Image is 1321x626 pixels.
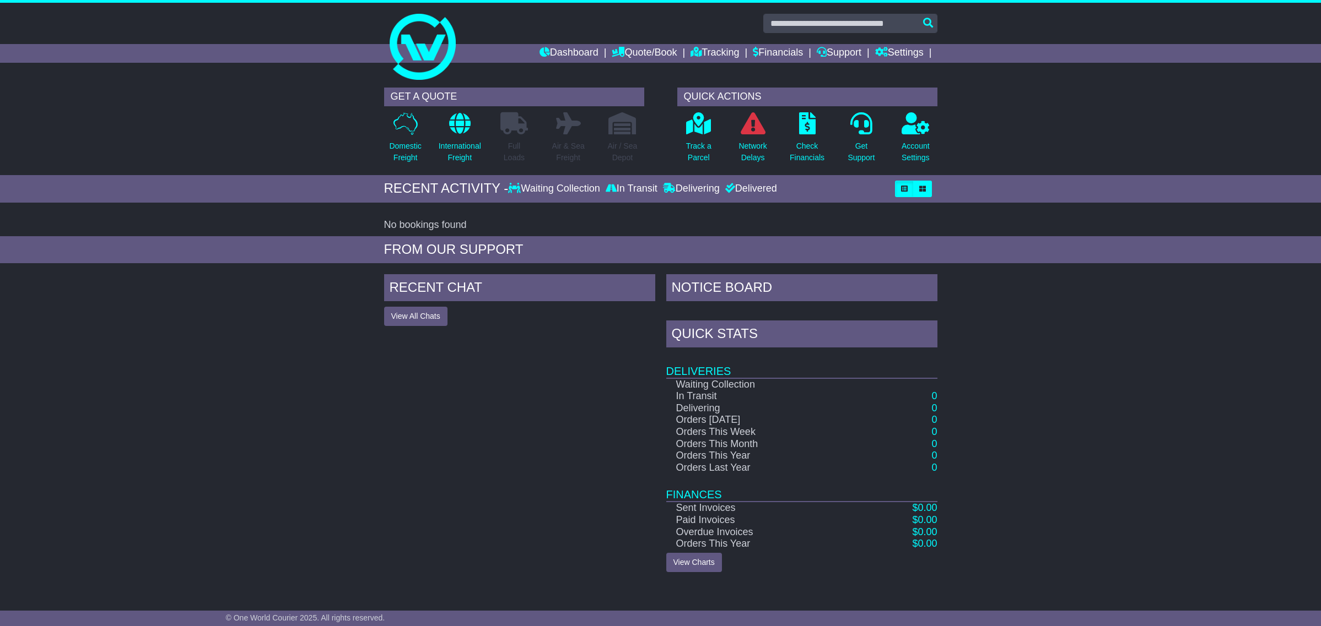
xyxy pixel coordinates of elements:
[384,274,655,304] div: RECENT CHAT
[439,140,481,164] p: International Freight
[912,538,937,549] a: $0.00
[660,183,722,195] div: Delivering
[612,44,677,63] a: Quote/Book
[666,473,937,502] td: Finances
[540,44,599,63] a: Dashboard
[666,553,722,572] a: View Charts
[603,183,660,195] div: In Transit
[875,44,924,63] a: Settings
[722,183,777,195] div: Delivered
[666,414,863,426] td: Orders [DATE]
[666,390,863,402] td: In Transit
[918,502,937,513] span: 0.00
[931,402,937,413] a: 0
[931,462,937,473] a: 0
[666,350,937,378] td: Deliveries
[384,88,644,106] div: GET A QUOTE
[931,426,937,437] a: 0
[608,140,638,164] p: Air / Sea Depot
[912,502,937,513] a: $0.00
[552,140,585,164] p: Air & Sea Freight
[666,438,863,450] td: Orders This Month
[901,112,930,170] a: AccountSettings
[666,502,863,514] td: Sent Invoices
[931,438,937,449] a: 0
[918,514,937,525] span: 0.00
[790,140,824,164] p: Check Financials
[384,219,937,231] div: No bookings found
[389,112,422,170] a: DomesticFreight
[753,44,803,63] a: Financials
[666,320,937,350] div: Quick Stats
[666,378,863,391] td: Waiting Collection
[384,181,509,197] div: RECENT ACTIVITY -
[508,183,602,195] div: Waiting Collection
[666,450,863,462] td: Orders This Year
[389,140,421,164] p: Domestic Freight
[912,514,937,525] a: $0.00
[686,112,712,170] a: Track aParcel
[738,140,767,164] p: Network Delays
[384,242,937,258] div: FROM OUR SUPPORT
[738,112,767,170] a: NetworkDelays
[918,538,937,549] span: 0.00
[817,44,861,63] a: Support
[666,402,863,415] td: Delivering
[931,450,937,461] a: 0
[666,274,937,304] div: NOTICE BOARD
[931,390,937,401] a: 0
[666,526,863,538] td: Overdue Invoices
[789,112,825,170] a: CheckFinancials
[918,526,937,537] span: 0.00
[384,307,447,326] button: View All Chats
[847,112,875,170] a: GetSupport
[686,140,711,164] p: Track a Parcel
[500,140,528,164] p: Full Loads
[666,514,863,526] td: Paid Invoices
[666,538,863,550] td: Orders This Year
[912,526,937,537] a: $0.00
[691,44,739,63] a: Tracking
[666,462,863,474] td: Orders Last Year
[438,112,482,170] a: InternationalFreight
[226,613,385,622] span: © One World Courier 2025. All rights reserved.
[666,426,863,438] td: Orders This Week
[902,140,930,164] p: Account Settings
[848,140,875,164] p: Get Support
[677,88,937,106] div: QUICK ACTIONS
[931,414,937,425] a: 0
